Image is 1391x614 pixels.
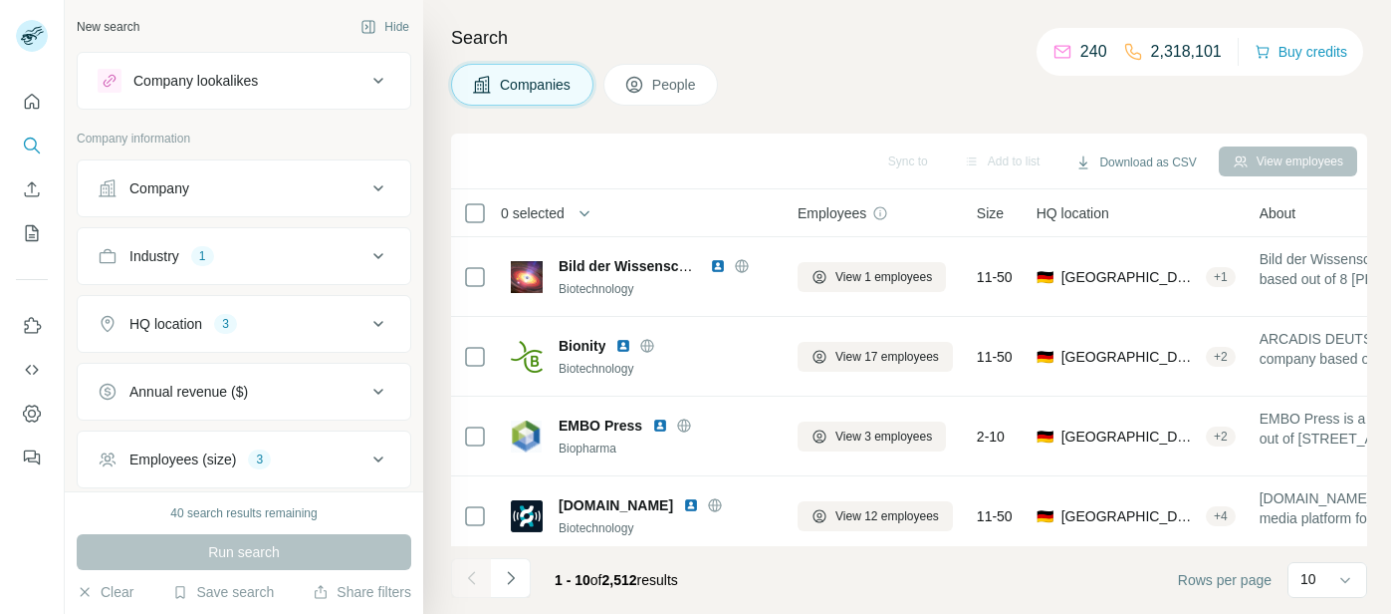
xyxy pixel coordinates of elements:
img: LinkedIn logo [683,497,699,513]
span: [GEOGRAPHIC_DATA], [GEOGRAPHIC_DATA] [1061,506,1198,526]
button: View 12 employees [798,501,953,531]
p: 2,318,101 [1151,40,1222,64]
img: LinkedIn logo [615,338,631,354]
button: Search [16,128,48,163]
button: View 17 employees [798,342,953,372]
img: Logo of Bionity [511,341,543,373]
button: Use Surfe API [16,352,48,388]
button: Quick start [16,84,48,120]
span: Rows per page [1178,570,1272,590]
span: EMBO Press [559,416,642,436]
button: Navigate to next page [491,558,531,598]
p: 10 [1300,569,1316,589]
span: Bild der Wissenschaft [559,258,704,274]
button: Dashboard [16,396,48,432]
div: 3 [214,315,237,333]
div: Company [129,178,189,198]
span: 🇩🇪 [1037,506,1053,526]
button: Feedback [16,440,48,475]
button: Employees (size)3 [78,436,410,483]
div: 3 [248,451,271,468]
span: View 1 employees [835,268,932,286]
span: 2,512 [602,572,637,588]
span: Employees [798,203,866,223]
button: View 1 employees [798,262,946,292]
div: + 2 [1206,348,1236,366]
button: Download as CSV [1061,148,1210,177]
button: Annual revenue ($) [78,368,410,416]
div: Employees (size) [129,450,236,469]
div: + 2 [1206,428,1236,446]
span: 1 - 10 [555,572,590,588]
div: + 1 [1206,268,1236,286]
button: Buy credits [1255,38,1347,66]
button: Hide [347,12,423,42]
img: Logo of labiotech.eu [511,500,543,532]
span: 🇩🇪 [1037,267,1053,287]
div: 1 [191,247,214,265]
button: HQ location3 [78,300,410,348]
img: Logo of Bild der Wissenschaft [511,261,543,293]
img: LinkedIn logo [652,418,668,434]
p: Company information [77,130,411,148]
div: 40 search results remaining [170,504,317,522]
button: Company lookalikes [78,57,410,105]
button: My lists [16,215,48,251]
span: Bionity [559,336,605,356]
span: 2-10 [977,427,1005,447]
div: + 4 [1206,507,1236,525]
button: View 3 employees [798,422,946,452]
span: 0 selected [501,203,565,223]
span: People [652,75,698,95]
span: [GEOGRAPHIC_DATA], [GEOGRAPHIC_DATA]-[GEOGRAPHIC_DATA] [1061,267,1198,287]
div: Annual revenue ($) [129,382,248,402]
h4: Search [451,24,1367,52]
button: Company [78,164,410,212]
span: View 17 employees [835,348,939,366]
button: Industry1 [78,232,410,280]
span: 🇩🇪 [1037,347,1053,367]
span: HQ location [1037,203,1109,223]
span: 11-50 [977,267,1013,287]
button: Share filters [313,582,411,602]
img: Logo of EMBO Press [511,421,543,453]
span: [GEOGRAPHIC_DATA], [GEOGRAPHIC_DATA] [1061,347,1198,367]
span: View 12 employees [835,507,939,525]
div: Biotechnology [559,360,774,378]
span: [GEOGRAPHIC_DATA], [GEOGRAPHIC_DATA] [1061,427,1198,447]
button: Clear [77,582,133,602]
button: Use Surfe on LinkedIn [16,308,48,344]
span: 11-50 [977,347,1013,367]
span: View 3 employees [835,428,932,446]
span: About [1260,203,1296,223]
button: Save search [172,582,274,602]
span: 🇩🇪 [1037,427,1053,447]
div: HQ location [129,314,202,334]
div: Company lookalikes [133,71,258,91]
span: Size [977,203,1004,223]
div: Biotechnology [559,519,774,537]
span: Companies [500,75,573,95]
div: Biopharma [559,440,774,458]
div: Industry [129,246,179,266]
div: Biotechnology [559,280,774,298]
span: [DOMAIN_NAME] [559,495,673,515]
span: of [590,572,602,588]
p: 240 [1080,40,1107,64]
button: Enrich CSV [16,171,48,207]
div: New search [77,18,139,36]
span: 11-50 [977,506,1013,526]
img: LinkedIn logo [710,258,726,274]
span: results [555,572,678,588]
